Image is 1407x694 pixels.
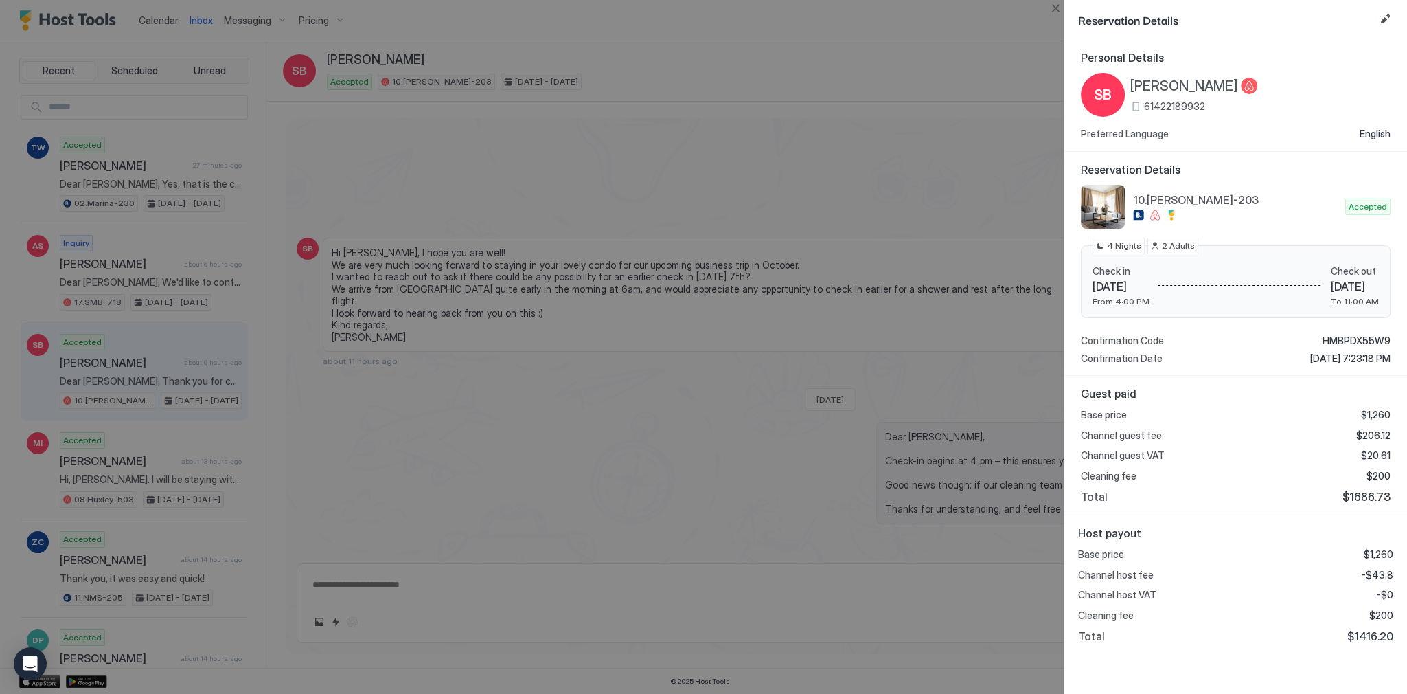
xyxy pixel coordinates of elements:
span: $1,260 [1361,409,1391,421]
span: $20.61 [1361,449,1391,462]
span: [DATE] [1331,280,1379,293]
span: Channel guest VAT [1081,449,1165,462]
span: English [1360,128,1391,140]
span: [DATE] 7:23:18 PM [1310,352,1391,365]
span: Accepted [1349,201,1387,213]
span: From 4:00 PM [1093,296,1149,306]
span: Check in [1093,265,1149,278]
span: Total [1078,629,1105,643]
span: Reservation Details [1078,11,1374,28]
span: 4 Nights [1107,240,1141,252]
span: Cleaning fee [1081,470,1136,482]
span: Channel host fee [1078,569,1154,581]
span: Cleaning fee [1078,609,1134,622]
span: Confirmation Code [1081,335,1164,347]
span: Reservation Details [1081,163,1391,177]
span: -$43.8 [1361,569,1393,581]
button: Edit reservation [1377,11,1393,27]
span: 61422189932 [1144,100,1205,113]
span: Total [1081,490,1108,504]
span: $1,260 [1364,548,1393,561]
span: [DATE] [1093,280,1149,293]
span: SB [1094,85,1112,105]
span: Personal Details [1081,51,1391,65]
span: Host payout [1078,526,1393,540]
span: To 11:00 AM [1331,296,1379,306]
span: Guest paid [1081,387,1391,401]
div: Open Intercom Messenger [14,647,47,680]
span: Channel guest fee [1081,429,1162,442]
span: $1416.20 [1347,629,1393,643]
span: Preferred Language [1081,128,1169,140]
span: 10.[PERSON_NAME]-203 [1133,193,1340,207]
span: $1686.73 [1342,490,1391,504]
span: $200 [1366,470,1391,482]
span: Channel host VAT [1078,589,1156,601]
span: Base price [1081,409,1127,421]
span: Confirmation Date [1081,352,1163,365]
span: [PERSON_NAME] [1130,78,1238,95]
span: 2 Adults [1162,240,1195,252]
span: HMBPDX55W9 [1323,335,1391,347]
span: $206.12 [1356,429,1391,442]
span: Check out [1331,265,1379,278]
span: Base price [1078,548,1124,561]
span: -$0 [1376,589,1393,601]
span: $200 [1369,609,1393,622]
div: listing image [1081,185,1125,229]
